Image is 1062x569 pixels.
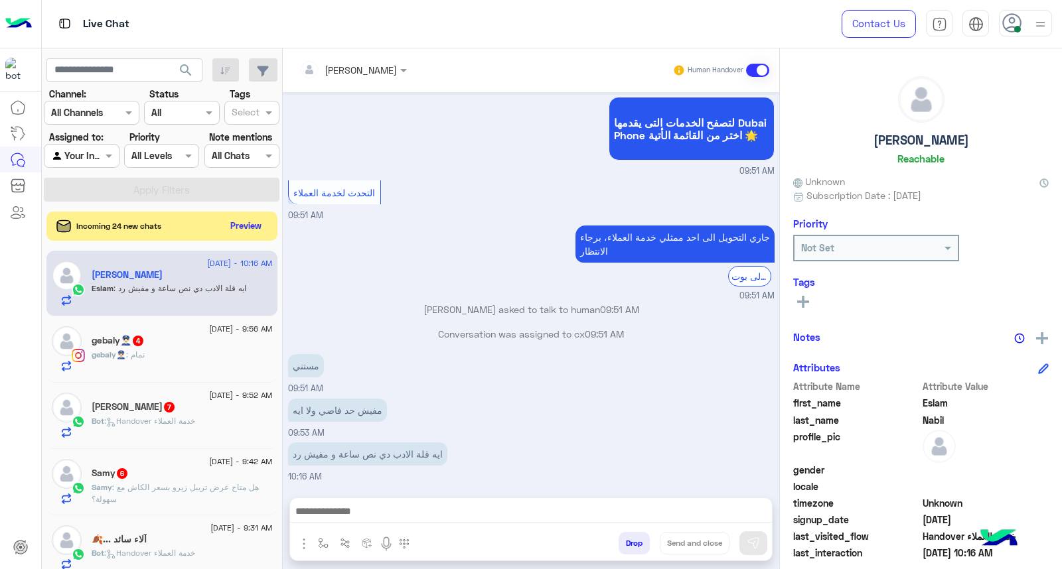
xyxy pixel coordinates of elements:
[126,349,145,359] span: تمام
[209,130,272,144] label: Note mentions
[52,525,82,555] img: defaultAdmin.png
[923,479,1049,493] span: null
[288,472,322,481] span: 10:16 AM
[104,548,195,558] span: : Handover خدمة العملاء
[1014,333,1025,344] img: notes
[92,283,114,293] span: Eslam
[104,416,195,426] span: : Handover خدمة العملاء
[793,218,828,229] h6: Priority
[72,481,85,495] img: WhatsApp
[378,536,394,552] img: send voice note
[897,153,945,164] h6: Reachable
[793,463,920,477] span: gender
[52,326,82,356] img: defaultAdmin.png
[178,62,194,78] span: search
[739,290,775,302] span: 09:51 AM
[976,516,1022,562] img: hulul-logo.png
[44,178,279,202] button: Apply Filters
[1036,332,1048,344] img: add
[72,548,85,561] img: WhatsApp
[210,522,272,534] span: [DATE] - 9:31 AM
[92,401,176,412] h5: Ahmed Eltahawy
[926,10,952,38] a: tab
[793,430,920,460] span: profile_pic
[1032,16,1049,32] img: profile
[899,77,944,122] img: defaultAdmin.png
[923,413,1049,427] span: Nabil
[293,187,375,198] span: التحدث لخدمة العملاء
[793,479,920,493] span: locale
[209,323,272,335] span: [DATE] - 9:56 AM
[72,349,85,362] img: Instagram
[230,87,250,101] label: Tags
[225,216,267,235] button: Preview
[92,416,104,426] span: Bot
[83,15,129,33] p: Live Chat
[49,87,86,101] label: Channel:
[76,220,161,232] span: Incoming 24 new chats
[288,399,387,422] p: 22/8/2025, 9:53 AM
[340,538,350,548] img: Trigger scenario
[209,389,272,401] span: [DATE] - 9:52 AM
[133,336,143,346] span: 4
[92,482,259,504] span: هل متاح عرض تريبل زيرو بسعر الكاش مع سهولة؟
[793,496,920,510] span: timezone
[92,349,126,359] span: gebaly👮🏻‍♂️
[793,331,820,343] h6: Notes
[575,225,775,263] p: 22/8/2025, 9:51 AM
[793,513,920,527] span: signup_date
[313,532,335,554] button: select flow
[92,534,147,545] h5: آلاء سائد ...🍂
[793,413,920,427] span: last_name
[92,468,129,479] h5: Samy
[230,105,260,122] div: Select
[399,538,410,549] img: make a call
[52,393,82,422] img: defaultAdmin.png
[585,328,624,340] span: 09:51 AM
[728,266,771,286] div: الرجوع الى بوت
[793,276,1049,288] h6: Tags
[72,415,85,428] img: WhatsApp
[747,537,760,550] img: send message
[923,546,1049,560] span: 2025-08-22T07:16:46.384Z
[793,174,845,188] span: Unknown
[739,165,775,178] span: 09:51 AM
[600,304,639,315] span: 09:51 AM
[296,536,312,552] img: send attachment
[923,396,1049,410] span: Eslam
[129,130,160,144] label: Priority
[72,283,85,296] img: WhatsApp
[793,361,840,373] h6: Attributes
[288,442,447,466] p: 22/8/2025, 10:16 AM
[207,257,272,269] span: [DATE] - 10:16 AM
[92,335,145,346] h5: gebaly👮🏻‍♂️
[92,548,104,558] span: Bot
[356,532,378,554] button: create order
[923,463,1049,477] span: null
[619,532,650,554] button: Drop
[793,546,920,560] span: last_interaction
[149,87,179,101] label: Status
[932,17,947,32] img: tab
[288,354,324,377] p: 22/8/2025, 9:51 AM
[793,396,920,410] span: first_name
[923,430,956,463] img: defaultAdmin.png
[968,17,984,32] img: tab
[923,496,1049,510] span: Unknown
[5,10,32,38] img: Logo
[288,327,775,341] p: Conversation was assigned to cx
[318,538,329,548] img: select flow
[923,513,1049,527] span: 2024-11-13T12:22:32.365Z
[688,65,743,76] small: Human Handover
[52,261,82,290] img: defaultAdmin.png
[49,130,104,144] label: Assigned to:
[923,379,1049,393] span: Attribute Value
[52,459,82,489] img: defaultAdmin.png
[288,428,325,438] span: 09:53 AM
[56,15,73,32] img: tab
[170,58,202,87] button: search
[842,10,916,38] a: Contact Us
[614,116,769,141] span: لتصفح الخدمات التى يقدمها Dubai Phone اختر من القائمة الأتية 🌟
[209,456,272,468] span: [DATE] - 9:42 AM
[923,529,1049,543] span: Handover خدمة العملاء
